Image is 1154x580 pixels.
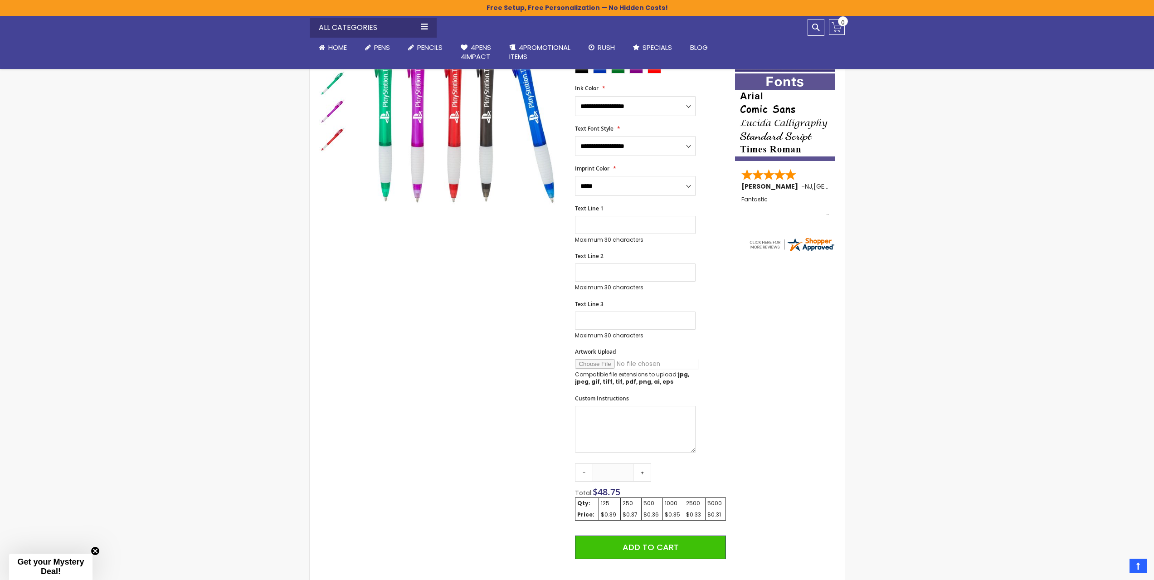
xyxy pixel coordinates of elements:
[319,97,347,125] div: Frosted Grip Slimster Pen
[509,43,570,61] span: 4PROMOTIONAL ITEMS
[9,554,93,580] div: Get your Mystery Deal!Close teaser
[801,182,880,191] span: - ,
[665,500,682,507] div: 1000
[575,205,604,212] span: Text Line 1
[629,64,643,73] div: Purple
[623,500,639,507] div: 250
[665,511,682,518] div: $0.35
[575,300,604,308] span: Text Line 3
[17,557,84,576] span: Get your Mystery Deal!
[686,500,703,507] div: 2500
[593,64,607,73] div: Blue
[575,332,696,339] p: Maximum 30 characters
[707,500,724,507] div: 5000
[328,43,347,52] span: Home
[91,546,100,556] button: Close teaser
[643,511,661,518] div: $0.36
[319,69,346,97] img: Frosted Grip Slimster Pen
[577,499,590,507] strong: Qty:
[601,500,618,507] div: 125
[598,486,620,498] span: 48.75
[319,126,346,153] img: Frosted Grip Slimster Pen
[829,19,845,35] a: 0
[452,38,500,67] a: 4Pens4impact
[686,511,703,518] div: $0.33
[399,38,452,58] a: Pencils
[748,247,835,254] a: 4pens.com certificate URL
[575,125,614,132] span: Text Font Style
[356,38,399,58] a: Pens
[575,488,593,497] span: Total:
[690,43,708,52] span: Blog
[500,38,579,67] a: 4PROMOTIONALITEMS
[1130,559,1147,573] a: Top
[624,38,681,58] a: Specials
[575,536,726,559] button: Add to Cart
[319,68,347,97] div: Frosted Grip Slimster Pen
[579,38,624,58] a: Rush
[577,511,594,518] strong: Price:
[623,511,639,518] div: $0.37
[841,18,845,27] span: 0
[575,64,589,73] div: Black
[575,236,696,244] p: Maximum 30 characters
[575,84,599,92] span: Ink Color
[575,165,609,172] span: Imprint Color
[681,38,717,58] a: Blog
[575,252,604,260] span: Text Line 2
[643,500,661,507] div: 500
[575,370,689,385] strong: jpg, jpeg, gif, tiff, tif, pdf, png, ai, eps
[707,511,724,518] div: $0.31
[575,371,696,385] p: Compatible file extensions to upload:
[575,463,593,482] a: -
[310,18,437,38] div: All Categories
[748,236,835,253] img: 4pens.com widget logo
[805,182,812,191] span: NJ
[813,182,880,191] span: [GEOGRAPHIC_DATA]
[648,64,661,73] div: Red
[461,43,491,61] span: 4Pens 4impact
[741,196,829,216] div: Fantastic
[735,73,835,161] img: font-personalization-examples
[643,43,672,52] span: Specials
[575,395,629,402] span: Custom Instructions
[623,541,679,553] span: Add to Cart
[575,284,696,291] p: Maximum 30 characters
[310,38,356,58] a: Home
[374,43,390,52] span: Pens
[601,511,618,518] div: $0.39
[417,43,443,52] span: Pencils
[319,97,346,125] img: Frosted Grip Slimster Pen
[319,125,346,153] div: Frosted Grip Slimster Pen
[633,463,651,482] a: +
[611,64,625,73] div: Green
[575,348,616,356] span: Artwork Upload
[593,486,620,498] span: $
[741,182,801,191] span: [PERSON_NAME]
[598,43,615,52] span: Rush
